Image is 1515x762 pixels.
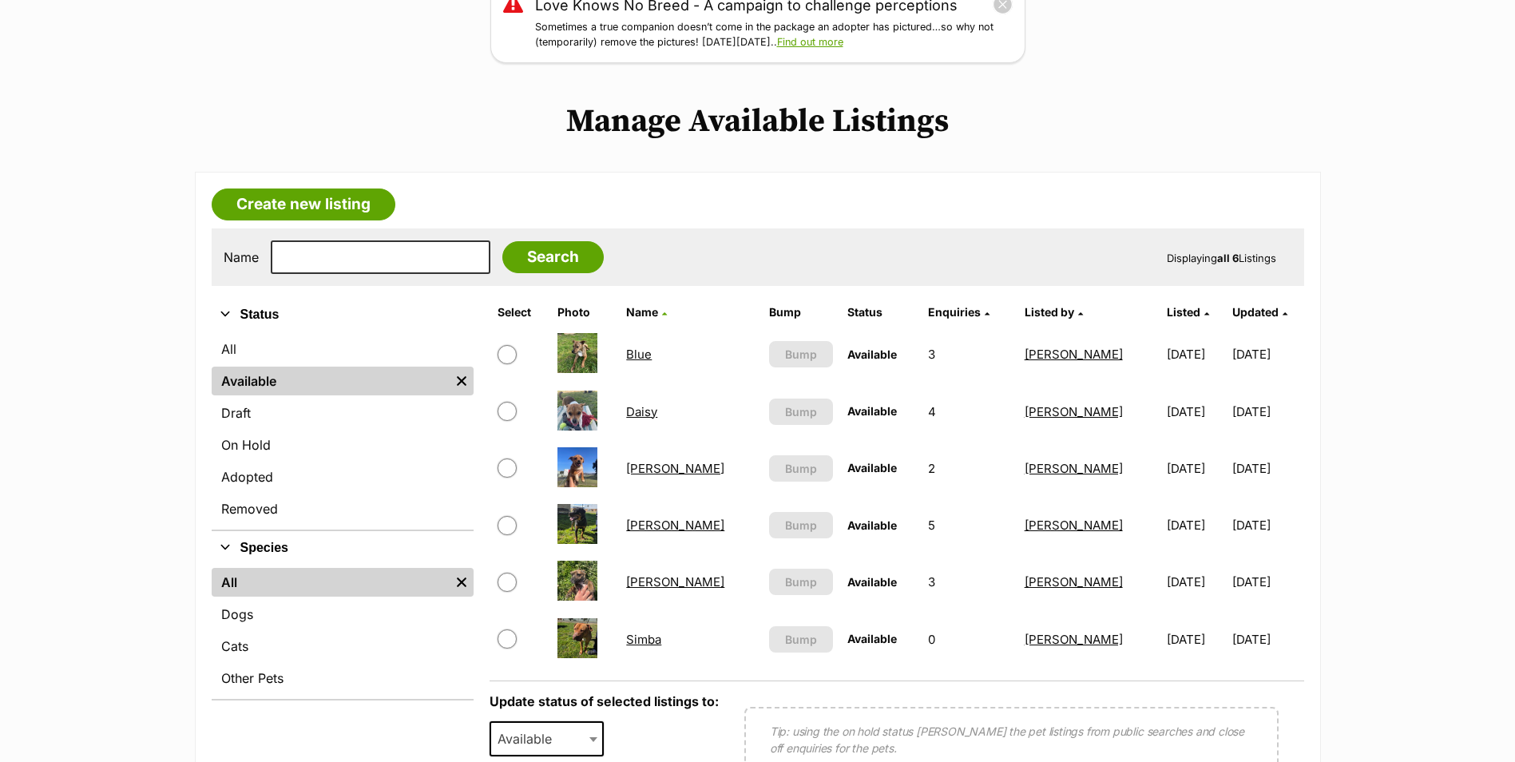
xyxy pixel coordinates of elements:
[1232,305,1287,319] a: Updated
[769,512,834,538] button: Bump
[922,327,1016,382] td: 3
[785,631,817,648] span: Bump
[502,241,604,273] input: Search
[847,461,897,474] span: Available
[626,305,667,319] a: Name
[626,461,724,476] a: [PERSON_NAME]
[769,399,834,425] button: Bump
[535,20,1013,50] p: Sometimes a true companion doesn’t come in the package an adopter has pictured…so why not (tempor...
[491,728,568,750] span: Available
[922,498,1016,553] td: 5
[1167,305,1209,319] a: Listed
[212,304,474,325] button: Status
[212,600,474,629] a: Dogs
[922,554,1016,609] td: 3
[847,575,897,589] span: Available
[212,189,395,220] a: Create new listing
[1232,554,1303,609] td: [DATE]
[763,300,840,325] th: Bump
[841,300,920,325] th: Status
[224,250,259,264] label: Name
[1025,574,1123,589] a: [PERSON_NAME]
[212,335,474,363] a: All
[626,574,724,589] a: [PERSON_NAME]
[1160,554,1231,609] td: [DATE]
[212,565,474,699] div: Species
[490,693,719,709] label: Update status of selected listings to:
[1160,498,1231,553] td: [DATE]
[1232,327,1303,382] td: [DATE]
[922,384,1016,439] td: 4
[928,305,990,319] a: Enquiries
[212,462,474,491] a: Adopted
[1025,461,1123,476] a: [PERSON_NAME]
[551,300,618,325] th: Photo
[769,626,834,653] button: Bump
[1025,305,1083,319] a: Listed by
[626,305,658,319] span: Name
[1160,441,1231,496] td: [DATE]
[1217,252,1239,264] strong: all 6
[847,404,897,418] span: Available
[1025,347,1123,362] a: [PERSON_NAME]
[491,300,550,325] th: Select
[1232,441,1303,496] td: [DATE]
[1025,518,1123,533] a: [PERSON_NAME]
[769,455,834,482] button: Bump
[922,612,1016,667] td: 0
[847,632,897,645] span: Available
[212,367,450,395] a: Available
[1160,384,1231,439] td: [DATE]
[626,518,724,533] a: [PERSON_NAME]
[450,568,474,597] a: Remove filter
[769,569,834,595] button: Bump
[212,494,474,523] a: Removed
[1232,384,1303,439] td: [DATE]
[1160,612,1231,667] td: [DATE]
[785,403,817,420] span: Bump
[212,431,474,459] a: On Hold
[847,347,897,361] span: Available
[785,517,817,534] span: Bump
[1160,327,1231,382] td: [DATE]
[450,367,474,395] a: Remove filter
[922,441,1016,496] td: 2
[490,721,605,756] span: Available
[1025,305,1074,319] span: Listed by
[1025,632,1123,647] a: [PERSON_NAME]
[212,664,474,693] a: Other Pets
[212,538,474,558] button: Species
[847,518,897,532] span: Available
[626,404,657,419] a: Daisy
[785,573,817,590] span: Bump
[785,460,817,477] span: Bump
[770,723,1253,756] p: Tip: using the on hold status [PERSON_NAME] the pet listings from public searches and close off e...
[212,399,474,427] a: Draft
[626,347,652,362] a: Blue
[785,346,817,363] span: Bump
[1232,612,1303,667] td: [DATE]
[1167,252,1276,264] span: Displaying Listings
[212,331,474,530] div: Status
[769,341,834,367] button: Bump
[1232,305,1279,319] span: Updated
[212,632,474,661] a: Cats
[212,568,450,597] a: All
[928,305,981,319] span: translation missing: en.admin.listings.index.attributes.enquiries
[1232,498,1303,553] td: [DATE]
[626,632,661,647] a: Simba
[1025,404,1123,419] a: [PERSON_NAME]
[777,36,843,48] a: Find out more
[1167,305,1200,319] span: Listed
